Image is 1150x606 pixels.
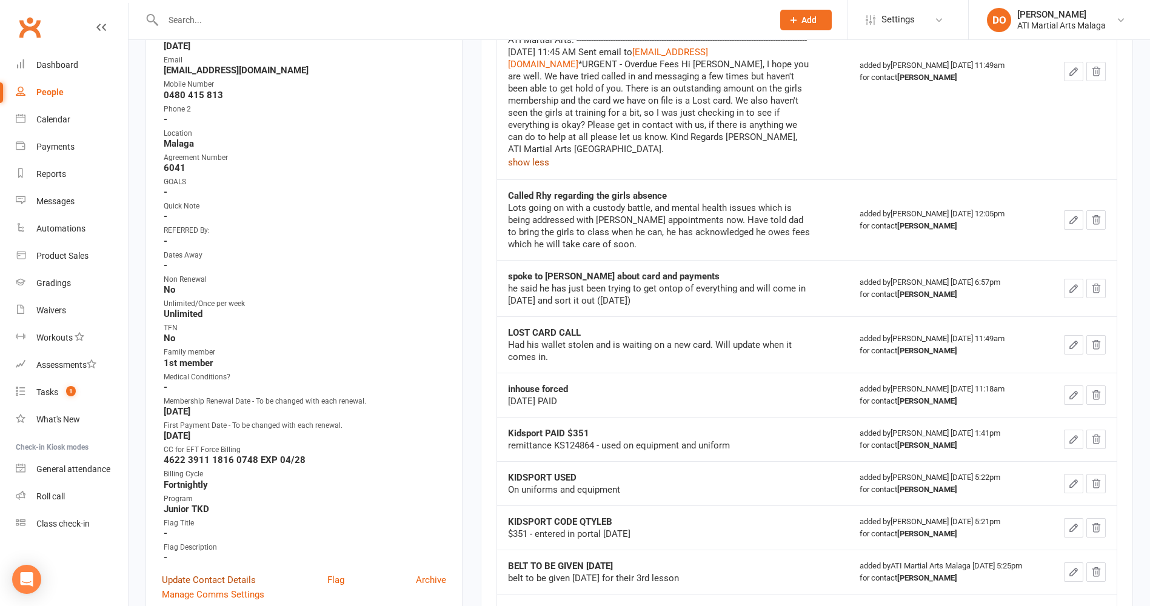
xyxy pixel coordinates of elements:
[164,128,446,139] div: Location
[508,155,549,170] button: show less
[16,406,128,433] a: What's New
[164,552,446,563] strong: -
[881,6,915,33] span: Settings
[164,430,446,441] strong: [DATE]
[897,290,957,299] strong: [PERSON_NAME]
[16,351,128,379] a: Assessments
[36,360,96,370] div: Assessments
[12,565,41,594] div: Open Intercom Messenger
[16,483,128,510] a: Roll call
[860,484,1037,496] div: for contact
[508,190,667,201] strong: Called Rhy regarding the girls absence
[508,339,811,363] div: Had his wallet stolen and is waiting on a new card. Will update when it comes in.
[36,60,78,70] div: Dashboard
[897,485,957,494] strong: [PERSON_NAME]
[36,142,75,151] div: Payments
[162,573,256,587] a: Update Contact Details
[164,65,446,76] strong: [EMAIL_ADDRESS][DOMAIN_NAME]
[860,288,1037,301] div: for contact
[164,41,446,52] strong: [DATE]
[16,242,128,270] a: Product Sales
[16,324,128,351] a: Workouts
[508,384,568,395] strong: inhouse forced
[36,196,75,206] div: Messages
[164,260,446,271] strong: -
[416,573,446,587] a: Archive
[16,270,128,297] a: Gradings
[897,396,957,405] strong: [PERSON_NAME]
[162,587,264,602] a: Manage Comms Settings
[327,573,344,587] a: Flag
[860,528,1037,540] div: for contact
[164,284,446,295] strong: No
[860,439,1037,451] div: for contact
[780,10,832,30] button: Add
[897,221,957,230] strong: [PERSON_NAME]
[36,519,90,528] div: Class check-in
[36,464,110,474] div: General attendance
[164,176,446,188] div: GOALS
[16,52,128,79] a: Dashboard
[15,12,45,42] a: Clubworx
[164,504,446,514] strong: Junior TKD
[164,333,446,344] strong: No
[801,15,817,25] span: Add
[508,202,811,250] div: Lots going on with a custody battle, and mental health issues which is being addressed with [PERS...
[508,484,811,496] div: On uniforms and equipment
[16,379,128,406] a: Tasks 1
[16,106,128,133] a: Calendar
[164,225,446,236] div: REFERRED By:
[508,516,612,527] strong: KIDSPORT CODE QTYLEB
[164,493,446,505] div: Program
[164,347,446,358] div: Family member
[16,510,128,538] a: Class kiosk mode
[164,528,446,539] strong: -
[860,59,1037,84] div: added by [PERSON_NAME] [DATE] 11:49am
[164,518,446,529] div: Flag Title
[164,114,446,125] strong: -
[164,371,446,383] div: Medical Conditions?
[16,215,128,242] a: Automations
[164,55,446,66] div: Email
[860,383,1037,407] div: added by [PERSON_NAME] [DATE] 11:18am
[508,271,720,282] strong: spoke to [PERSON_NAME] about card and payments
[897,573,957,582] strong: [PERSON_NAME]
[164,90,446,101] strong: 0480 415 813
[508,439,811,451] div: remittance KS124864 - used on equipment and uniform
[164,250,446,261] div: Dates Away
[16,456,128,483] a: General attendance kiosk mode
[860,427,1037,451] div: added by [PERSON_NAME] [DATE] 1:41pm
[860,572,1037,584] div: for contact
[36,305,66,315] div: Waivers
[164,138,446,149] strong: Malaga
[164,236,446,247] strong: -
[164,406,446,417] strong: [DATE]
[16,161,128,188] a: Reports
[164,211,446,222] strong: -
[860,560,1037,584] div: added by ATI Martial Arts Malaga [DATE] 5:25pm
[860,333,1037,357] div: added by [PERSON_NAME] [DATE] 11:49am
[36,169,66,179] div: Reports
[16,133,128,161] a: Payments
[508,528,811,540] div: $351 - entered in portal [DATE]
[164,79,446,90] div: Mobile Number
[164,298,446,310] div: Unlimited/Once per week
[36,115,70,124] div: Calendar
[508,395,811,407] div: [DATE] PAID
[860,471,1037,496] div: added by [PERSON_NAME] [DATE] 5:22pm
[860,276,1037,301] div: added by [PERSON_NAME] [DATE] 6:57pm
[164,274,446,285] div: Non Renewal
[1017,9,1106,20] div: [PERSON_NAME]
[164,104,446,115] div: Phone 2
[897,441,957,450] strong: [PERSON_NAME]
[66,386,76,396] span: 1
[164,358,446,368] strong: 1st member
[897,529,957,538] strong: [PERSON_NAME]
[860,72,1037,84] div: for contact
[164,420,446,431] div: First Payment Date - To be changed with each renewal.
[16,297,128,324] a: Waivers
[508,561,613,571] strong: BELT TO BE GIVEN [DATE]
[164,162,446,173] strong: 6041
[164,479,446,490] strong: Fortnightly
[36,278,71,288] div: Gradings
